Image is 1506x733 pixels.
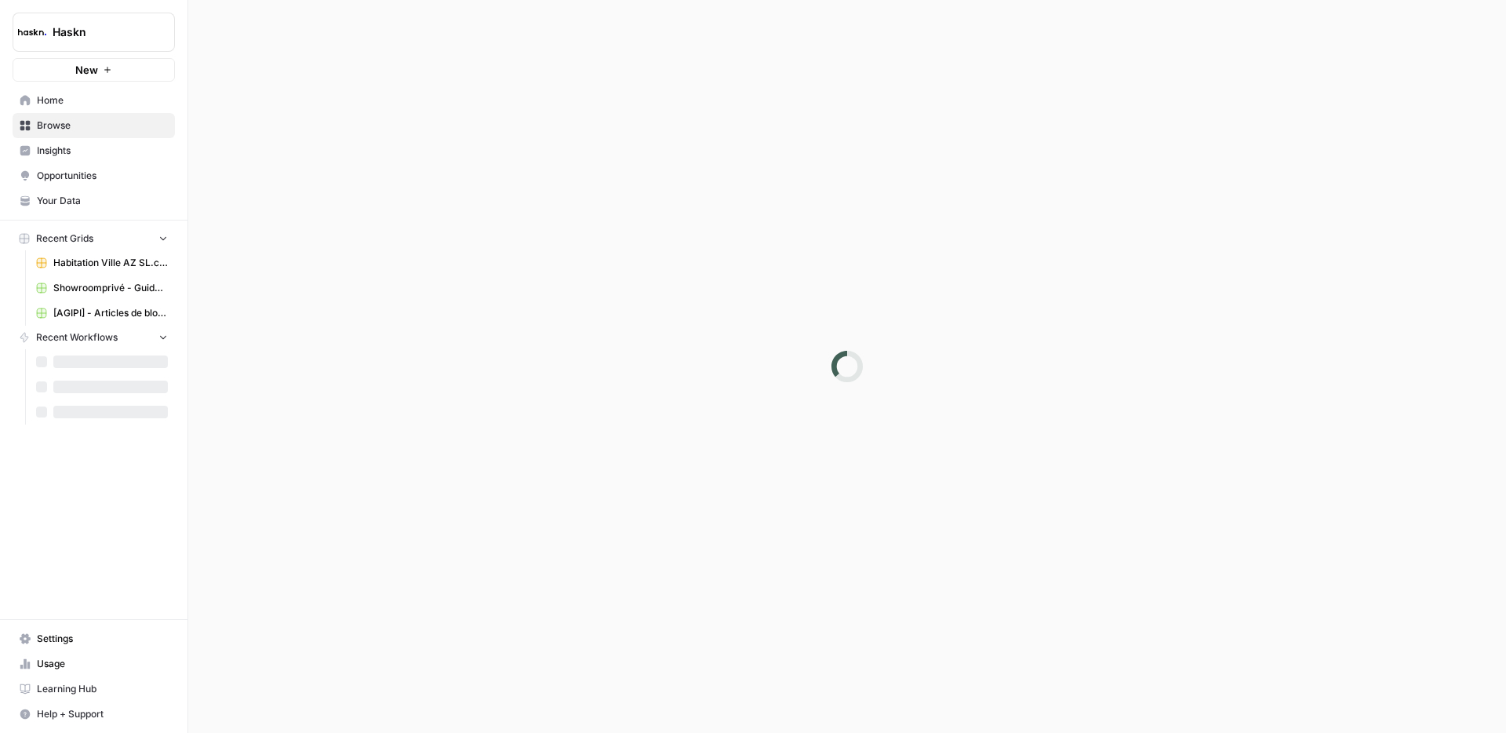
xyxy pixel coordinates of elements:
a: Home [13,88,175,113]
span: Haskn [53,24,147,40]
button: Recent Workflows [13,326,175,349]
img: Haskn Logo [18,18,46,46]
span: Showroomprivé - Guide d'achat de 800 mots Grid [53,281,168,295]
button: Recent Grids [13,227,175,250]
button: Help + Support [13,702,175,727]
span: Settings [37,632,168,646]
span: Recent Workflows [36,330,118,345]
span: Help + Support [37,707,168,721]
a: Insights [13,138,175,163]
a: Habitation Ville AZ SL.csv [29,250,175,275]
span: [AGIPI] - Articles de blog - Optimisations Grid [53,306,168,320]
span: Habitation Ville AZ SL.csv [53,256,168,270]
button: Workspace: Haskn [13,13,175,52]
span: Home [37,93,168,108]
a: Your Data [13,188,175,213]
span: Learning Hub [37,682,168,696]
span: Browse [37,119,168,133]
a: Opportunities [13,163,175,188]
a: [AGIPI] - Articles de blog - Optimisations Grid [29,301,175,326]
a: Browse [13,113,175,138]
a: Settings [13,626,175,651]
span: New [75,62,98,78]
a: Learning Hub [13,676,175,702]
span: Recent Grids [36,232,93,246]
a: Showroomprivé - Guide d'achat de 800 mots Grid [29,275,175,301]
span: Usage [37,657,168,671]
a: Usage [13,651,175,676]
span: Opportunities [37,169,168,183]
span: Insights [37,144,168,158]
span: Your Data [37,194,168,208]
button: New [13,58,175,82]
